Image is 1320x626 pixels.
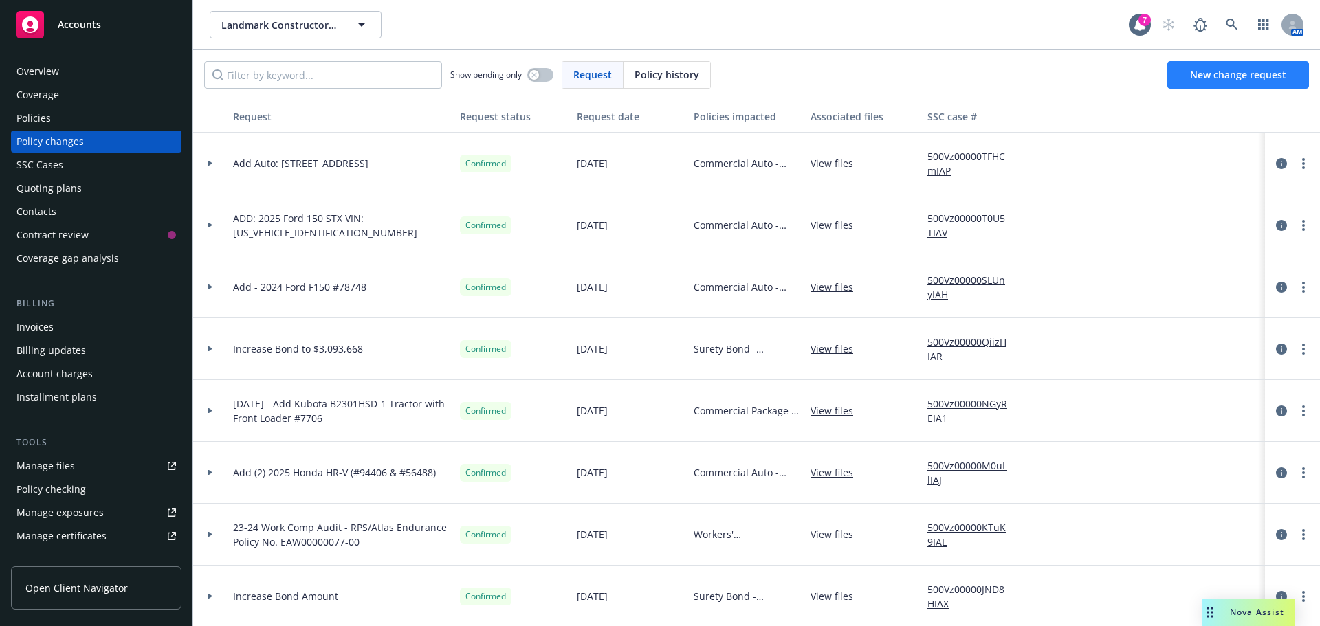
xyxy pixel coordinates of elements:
[1155,11,1182,38] a: Start snowing
[228,100,454,133] button: Request
[460,109,566,124] div: Request status
[454,100,571,133] button: Request status
[465,219,506,232] span: Confirmed
[16,316,54,338] div: Invoices
[635,67,699,82] span: Policy history
[1273,279,1290,295] a: circleInformation
[233,520,449,549] span: 23-24 Work Comp Audit - RPS/Atlas Endurance Policy No. EAW00000077-00
[1138,14,1151,26] div: 7
[1273,403,1290,419] a: circleInformation
[811,465,864,480] a: View files
[465,405,506,417] span: Confirmed
[927,211,1020,240] a: 500Vz00000T0U5TIAV
[577,156,608,170] span: [DATE]
[11,339,181,361] a: Billing updates
[11,60,181,82] a: Overview
[694,280,800,294] span: Commercial Auto - Auto Liability $1M
[1295,217,1312,234] a: more
[927,396,1020,425] a: 500Vz00000NGyREIA1
[16,177,82,199] div: Quoting plans
[16,201,56,223] div: Contacts
[16,339,86,361] div: Billing updates
[1230,606,1284,618] span: Nova Assist
[233,465,436,480] span: Add (2) 2025 Honda HR-V (#94406 & #56488)
[450,69,522,80] span: Show pending only
[922,100,1025,133] button: SSC case #
[927,335,1020,364] a: 500Vz00000QiizHIAR
[233,396,449,425] span: [DATE] - Add Kubota B2301HSD-1 Tractor with Front Loader #7706
[694,403,800,418] span: Commercial Package - Package - Property/IM/Crime
[1273,526,1290,543] a: circleInformation
[233,156,368,170] span: Add Auto: [STREET_ADDRESS]
[11,224,181,246] a: Contract review
[927,520,1020,549] a: 500Vz00000KTuK9IAL
[11,502,181,524] a: Manage exposures
[16,455,75,477] div: Manage files
[193,380,228,442] div: Toggle Row Expanded
[1295,155,1312,172] a: more
[11,386,181,408] a: Installment plans
[1273,588,1290,605] a: circleInformation
[577,109,683,124] div: Request date
[11,316,181,338] a: Invoices
[11,548,181,570] a: Manage claims
[221,18,340,32] span: Landmark Constructors, Inc.
[193,256,228,318] div: Toggle Row Expanded
[1250,11,1277,38] a: Switch app
[11,177,181,199] a: Quoting plans
[694,527,800,541] span: Workers' Compensation - WC New 21-22
[694,589,800,603] span: Surety Bond - [GEOGRAPHIC_DATA]
[1190,68,1286,81] span: New change request
[1187,11,1214,38] a: Report a Bug
[927,109,1020,124] div: SSC case #
[811,109,916,124] div: Associated files
[16,386,97,408] div: Installment plans
[465,281,506,293] span: Confirmed
[1295,588,1312,605] a: more
[11,84,181,106] a: Coverage
[465,590,506,603] span: Confirmed
[573,67,612,82] span: Request
[927,273,1020,302] a: 500Vz00000SLUnyIAH
[694,109,800,124] div: Policies impacted
[11,5,181,44] a: Accounts
[571,100,688,133] button: Request date
[577,218,608,232] span: [DATE]
[465,157,506,170] span: Confirmed
[811,218,864,232] a: View files
[193,133,228,194] div: Toggle Row Expanded
[1218,11,1246,38] a: Search
[233,109,449,124] div: Request
[16,224,89,246] div: Contract review
[193,504,228,566] div: Toggle Row Expanded
[694,465,800,480] span: Commercial Auto - Auto Liability $1M
[11,525,181,547] a: Manage certificates
[11,436,181,449] div: Tools
[11,154,181,176] a: SSC Cases
[927,458,1020,487] a: 500Vz00000M0uLlIAJ
[193,318,228,380] div: Toggle Row Expanded
[233,211,449,240] span: ADD: 2025 Ford 150 STX VIN: [US_VEHICLE_IDENTIFICATION_NUMBER]
[11,363,181,385] a: Account charges
[1295,403,1312,419] a: more
[1202,599,1295,626] button: Nova Assist
[811,589,864,603] a: View files
[16,131,84,153] div: Policy changes
[577,527,608,541] span: [DATE]
[16,478,86,500] div: Policy checking
[233,589,338,603] span: Increase Bond Amount
[16,525,107,547] div: Manage certificates
[694,156,800,170] span: Commercial Auto - Auto Liability $1M
[210,11,382,38] button: Landmark Constructors, Inc.
[811,156,864,170] a: View files
[811,280,864,294] a: View files
[1295,465,1312,481] a: more
[811,403,864,418] a: View files
[694,342,800,356] span: Surety Bond - [GEOGRAPHIC_DATA]
[465,467,506,479] span: Confirmed
[688,100,805,133] button: Policies impacted
[465,343,506,355] span: Confirmed
[577,465,608,480] span: [DATE]
[577,589,608,603] span: [DATE]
